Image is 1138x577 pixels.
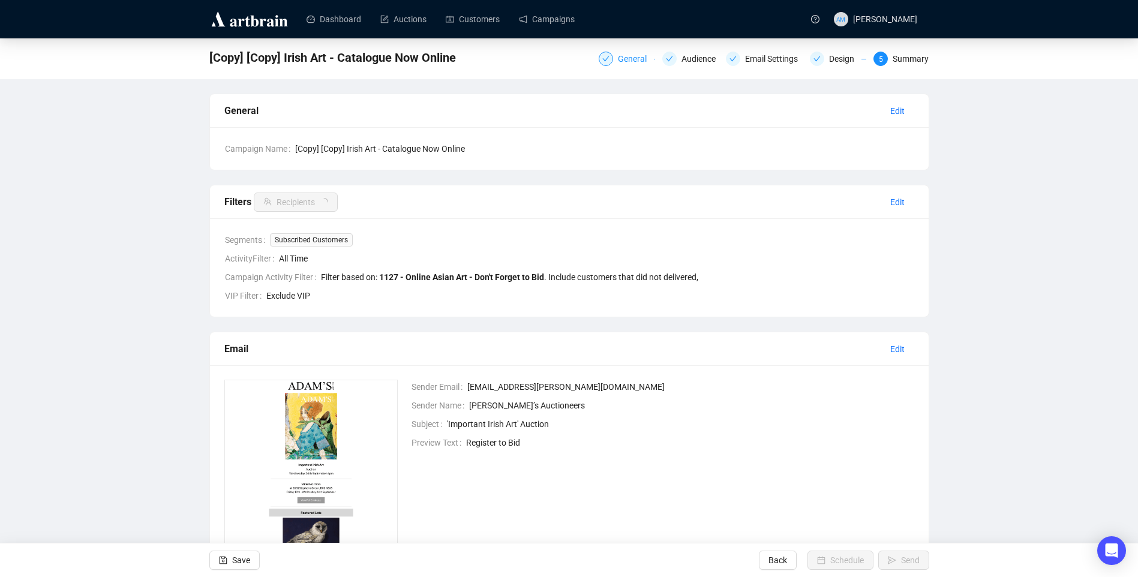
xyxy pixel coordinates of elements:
[225,289,266,302] span: VIP Filter
[853,14,917,24] span: [PERSON_NAME]
[224,341,881,356] div: Email
[881,101,914,121] button: Edit
[807,551,873,570] button: Schedule
[209,48,456,67] span: [Copy] [Copy] Irish Art - Catalogue Now Online
[412,380,467,393] span: Sender Email
[729,55,737,62] span: check
[279,252,914,265] span: All Time
[599,52,655,66] div: General
[759,551,797,570] button: Back
[379,272,544,282] b: 1127 - Online Asian Art - Don't Forget to Bid
[602,55,609,62] span: check
[519,4,575,35] a: Campaigns
[836,14,845,23] span: AM
[412,436,466,449] span: Preview Text
[219,556,227,564] span: save
[890,104,905,118] span: Edit
[412,417,447,431] span: Subject
[634,272,698,282] span: did not delivered ,
[1097,536,1126,565] div: Open Intercom Messenger
[811,15,819,23] span: question-circle
[890,342,905,356] span: Edit
[893,52,929,66] div: Summary
[810,52,866,66] div: Design
[225,252,279,265] span: ActivityFilter
[225,142,295,155] span: Campaign Name
[745,52,805,66] div: Email Settings
[466,436,914,449] span: Register to Bid
[618,52,654,66] div: General
[662,52,719,66] div: Audience
[412,399,469,412] span: Sender Name
[209,551,260,570] button: Save
[225,271,321,284] span: Campaign Activity Filter
[881,339,914,359] button: Edit
[726,52,803,66] div: Email Settings
[467,380,914,393] span: [EMAIL_ADDRESS][PERSON_NAME][DOMAIN_NAME]
[446,4,500,35] a: Customers
[225,233,270,247] span: Segments
[873,52,929,66] div: 5Summary
[270,233,353,247] span: Subscribed Customers
[666,55,673,62] span: check
[890,196,905,209] span: Edit
[209,10,290,29] img: logo
[254,193,338,212] button: Recipientsloading
[447,417,914,431] span: 'Important Irish Art' Auction
[681,52,723,66] div: Audience
[768,543,787,577] span: Back
[232,543,250,577] span: Save
[469,399,914,412] span: [PERSON_NAME]’s Auctioneers
[878,551,929,570] button: Send
[295,142,914,155] span: [Copy] [Copy] Irish Art - Catalogue Now Online
[224,103,881,118] div: General
[321,271,698,284] div: Filter based on:
[224,196,338,208] span: Filters
[266,289,914,302] span: Exclude VIP
[307,4,361,35] a: Dashboard
[813,55,821,62] span: check
[380,4,427,35] a: Auctions
[379,272,698,282] span: . Include customers that
[881,193,914,212] button: Edit
[879,55,883,64] span: 5
[829,52,861,66] div: Design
